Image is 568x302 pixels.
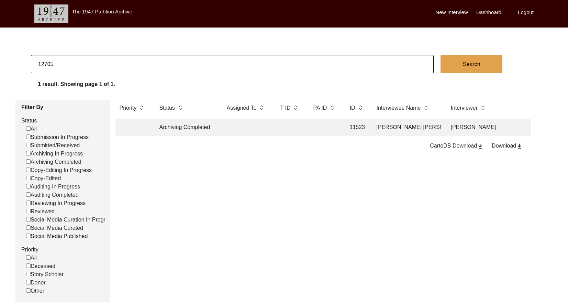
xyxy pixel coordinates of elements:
[26,224,83,232] label: Social Media Curated
[26,134,31,139] input: Submission In Progress
[159,104,175,112] label: Status
[26,184,31,188] input: Auditing In Progress
[330,104,334,111] img: sort-button.png
[441,55,502,73] button: Search
[313,104,327,112] label: PA ID
[447,119,567,136] td: [PERSON_NAME]
[26,225,31,230] input: Social Media Curated
[436,9,468,17] label: New Interview
[518,9,534,17] label: Logout
[259,104,264,111] img: sort-button.png
[26,270,64,279] label: Story Scholar
[423,104,428,111] img: sort-button.png
[293,104,298,111] img: sort-button.png
[26,159,31,164] input: Archiving Completed
[26,272,31,276] input: Story Scholar
[26,232,88,240] label: Social Media Published
[26,234,31,238] input: Social Media Published
[26,217,31,222] input: Social Media Curation In Progress
[26,183,80,191] label: Auditing In Progress
[26,287,44,295] label: Other
[26,263,31,268] input: Deceased
[139,104,144,111] img: sort-button.png
[72,9,132,14] label: The 1947 Partition Archive
[430,142,483,150] div: CartoDB Download
[26,174,61,183] label: Copy-Edited
[346,119,367,136] td: 11523
[516,143,523,149] img: download-button.png
[26,288,31,293] input: Other
[451,104,478,112] label: Interviewer
[26,151,31,155] input: Archiving In Progress
[26,254,37,262] label: All
[26,216,114,224] label: Social Media Curation In Progress
[26,166,92,174] label: Copy-Editing In Progress
[26,255,31,260] input: All
[21,117,105,125] label: Status
[477,143,483,149] img: download-button.png
[26,141,80,150] label: Submitted/Received
[120,104,137,112] label: Priority
[26,150,83,158] label: Archiving In Progress
[26,280,31,284] input: Donor
[350,104,355,112] label: ID
[480,104,485,111] img: sort-button.png
[26,209,31,213] input: Reviewed
[227,104,257,112] label: Assigned To
[155,119,217,136] td: Archiving Completed
[26,168,31,172] input: Copy-Editing In Progress
[26,176,31,180] input: Copy-Edited
[34,4,68,23] img: header-logo.png
[26,262,55,270] label: Deceased
[280,104,291,112] label: T ID
[26,199,86,207] label: Reviewing In Progress
[26,192,31,197] input: Auditing Completed
[178,104,182,111] img: sort-button.png
[26,133,89,141] label: Submission In Progress
[26,191,79,199] label: Auditing Completed
[476,9,501,17] label: Dashboard
[26,158,81,166] label: Archiving Completed
[26,207,55,216] label: Reviewed
[372,119,441,136] td: [PERSON_NAME] [PERSON_NAME]
[26,143,31,147] input: Submitted/Received
[492,142,523,150] div: Download
[21,246,105,254] label: Priority
[26,126,31,131] input: All
[31,55,434,73] input: Search...
[26,201,31,205] input: Reviewing In Progress
[377,104,421,112] label: Interviewee Name
[26,279,46,287] label: Donor
[21,103,105,111] label: Filter By
[26,125,37,133] label: All
[358,104,363,111] img: sort-button.png
[38,80,115,88] label: 1 result. Showing page 1 of 1.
